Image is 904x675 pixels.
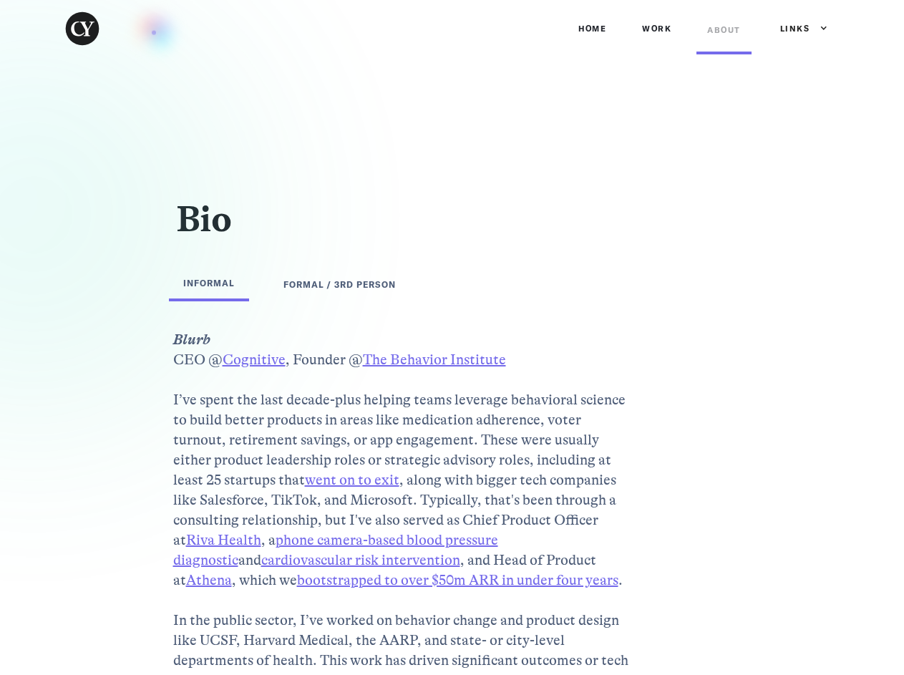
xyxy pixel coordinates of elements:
a: phone camera-based blood pressure diagnostic [173,532,498,568]
a: Riva Health [186,532,261,548]
a: The Behavior Institute‍ [363,351,506,368]
a: Work [631,7,682,50]
a: Cognitive [223,351,286,368]
div: FORMAL / 3rd PERSON [283,277,396,291]
a: bootstrapped to over $50m ARR in under four years [297,572,618,588]
a: went on to exit [305,472,399,488]
em: Blurb [173,330,631,350]
div: INFORMAL [183,276,235,290]
div: Links [766,7,828,50]
a: Home [568,7,617,50]
a: home [62,9,120,49]
a: Athena [186,572,232,588]
a: ABOUT [696,9,752,54]
div: Links [780,21,810,36]
a: cardiovascular risk intervention [261,552,460,568]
